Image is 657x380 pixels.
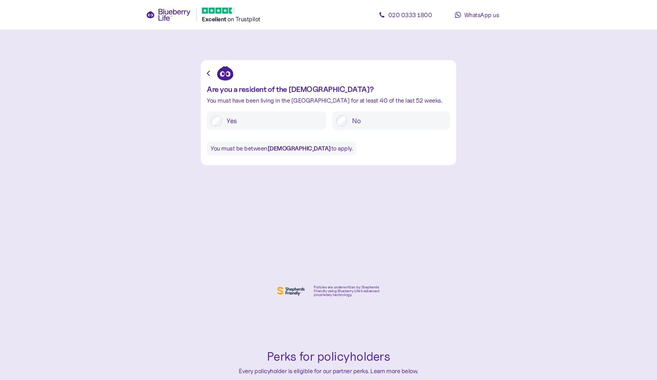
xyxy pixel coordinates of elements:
[388,11,432,19] span: 020 0333 1800
[267,145,331,152] b: [DEMOGRAPHIC_DATA]
[222,115,322,127] label: Yes
[348,115,446,127] label: No
[205,347,452,366] div: Perks for policyholders
[276,285,306,297] img: Shephers Friendly
[371,7,440,22] a: 020 0333 1800
[207,97,450,104] div: You must have been living in the [GEOGRAPHIC_DATA] for at least 40 of the last 52 weeks.
[207,85,450,93] div: Are you a resident of the [DEMOGRAPHIC_DATA]?
[207,142,357,155] div: You must be between to apply.
[227,15,260,23] span: on Trustpilot
[443,7,511,22] a: WhatsApp us
[314,285,381,297] div: Policies are underwritten by Shepherds Friendly using Blueberry Life’s advanced proprietary techn...
[202,16,227,23] span: Excellent ️
[464,11,499,19] span: WhatsApp us
[205,366,452,376] div: Every policyholder is eligible for our partner perks. Learn more below.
